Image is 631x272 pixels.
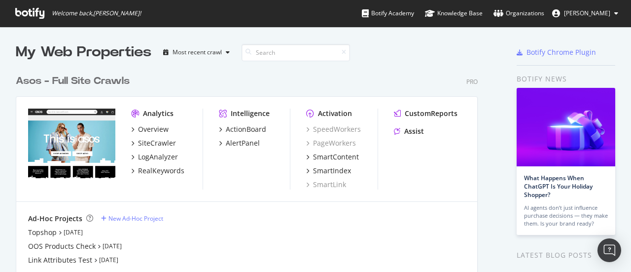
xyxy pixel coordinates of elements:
div: My Web Properties [16,42,151,62]
div: Ad-Hoc Projects [28,214,82,224]
a: OOS Products Check [28,241,96,251]
a: Asos - Full Site Crawls [16,74,134,88]
div: SiteCrawler [138,138,176,148]
a: Link Attributes Test [28,255,92,265]
a: Botify Chrome Plugin [517,47,596,57]
div: SmartIndex [313,166,351,176]
div: Assist [404,126,424,136]
div: AI agents don’t just influence purchase decisions — they make them. Is your brand ready? [524,204,608,228]
div: Asos - Full Site Crawls [16,74,130,88]
span: Welcome back, [PERSON_NAME] ! [52,9,141,17]
div: New Ad-Hoc Project [108,214,163,223]
a: New Ad-Hoc Project [101,214,163,223]
div: Pro [466,78,478,86]
a: SmartLink [306,180,346,190]
a: [DATE] [103,242,122,250]
div: Activation [318,109,352,118]
a: [DATE] [99,256,118,264]
button: Most recent crawl [159,44,234,60]
div: Most recent crawl [173,49,222,55]
div: Botify Academy [362,8,414,18]
a: AlertPanel [219,138,260,148]
a: LogAnalyzer [131,152,178,162]
div: Botify news [517,74,615,84]
a: PageWorkers [306,138,356,148]
div: Latest Blog Posts [517,250,615,261]
div: LogAnalyzer [138,152,178,162]
div: RealKeywords [138,166,184,176]
a: SpeedWorkers [306,124,361,134]
img: www.asos.com [28,109,115,179]
input: Search [242,44,350,61]
div: Overview [138,124,169,134]
button: [PERSON_NAME] [544,5,626,21]
div: ActionBoard [226,124,266,134]
div: Intelligence [231,109,270,118]
div: Organizations [493,8,544,18]
a: CustomReports [394,109,457,118]
div: Open Intercom Messenger [597,238,621,262]
a: Topshop [28,228,57,237]
div: Knowledge Base [425,8,483,18]
a: What Happens When ChatGPT Is Your Holiday Shopper? [524,174,593,199]
span: Kerry Collins [564,9,610,17]
div: Analytics [143,109,174,118]
a: ActionBoard [219,124,266,134]
a: SiteCrawler [131,138,176,148]
img: What Happens When ChatGPT Is Your Holiday Shopper? [517,88,615,166]
a: Assist [394,126,424,136]
a: SmartIndex [306,166,351,176]
div: CustomReports [405,109,457,118]
a: [DATE] [64,228,83,236]
div: AlertPanel [226,138,260,148]
a: Overview [131,124,169,134]
a: SmartContent [306,152,359,162]
div: SmartContent [313,152,359,162]
a: RealKeywords [131,166,184,176]
div: Botify Chrome Plugin [526,47,596,57]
